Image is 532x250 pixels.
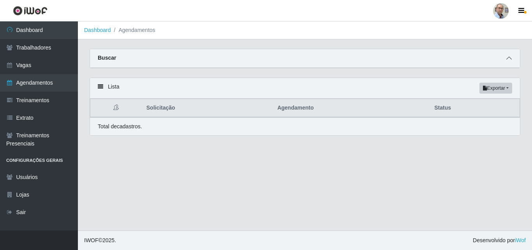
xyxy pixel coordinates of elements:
a: iWof [515,237,526,243]
li: Agendamentos [111,26,155,34]
span: © 2025 . [84,236,116,245]
div: Lista [90,78,520,99]
p: Total de cadastros. [98,122,142,131]
th: Status [430,99,520,117]
span: Desenvolvido por [473,236,526,245]
th: Agendamento [273,99,430,117]
nav: breadcrumb [78,21,532,39]
a: Dashboard [84,27,111,33]
img: CoreUI Logo [13,6,48,16]
th: Solicitação [142,99,273,117]
strong: Buscar [98,55,116,61]
span: IWOF [84,237,99,243]
button: Exportar [479,83,512,94]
